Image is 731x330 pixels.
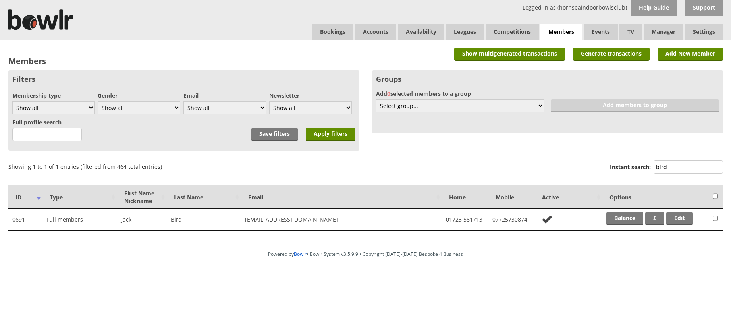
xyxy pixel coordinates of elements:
[658,48,723,61] a: Add New Member
[355,24,396,40] span: Accounts
[8,185,43,209] th: ID: activate to sort column ascending
[442,209,488,230] td: 01723 581713
[8,209,43,230] td: 0691
[606,212,643,225] a: Balance
[376,90,719,97] label: Add selected members to a group
[12,118,62,126] label: Full profile search
[584,24,618,40] a: Events
[610,160,723,176] label: Instant search:
[573,48,650,61] a: Generate transactions
[117,185,167,209] th: First NameNickname: activate to sort column ascending
[12,128,82,141] input: 3 characters minimum
[486,24,539,40] a: Competitions
[376,74,719,84] h3: Groups
[306,128,355,141] input: Apply filters
[98,92,180,99] label: Gender
[8,158,162,170] div: Showing 1 to 1 of 1 entries (filtered from 464 total entries)
[442,185,488,209] th: Home
[539,214,555,224] img: no
[12,74,355,84] h3: Filters
[654,160,723,174] input: Instant search:
[251,128,298,141] a: Save filters
[294,251,307,257] a: Bowlr
[117,209,167,230] td: Jack
[685,24,723,40] span: Settings
[666,212,693,225] a: Edit
[653,214,656,222] strong: £
[602,185,709,209] th: Options
[42,209,117,230] td: Full members
[167,185,241,209] th: Last Name: activate to sort column ascending
[241,185,442,209] th: Email: activate to sort column ascending
[535,185,602,209] th: Active: activate to sort column ascending
[387,90,390,97] span: 0
[645,212,664,225] a: £
[488,185,535,209] th: Mobile
[398,24,444,40] a: Availability
[268,251,463,257] span: Powered by • Bowlr System v3.5.9.9 • Copyright [DATE]-[DATE] Bespoke 4 Business
[269,92,351,99] label: Newsletter
[540,24,582,40] span: Members
[42,185,117,209] th: Type: activate to sort column ascending
[312,24,353,40] a: Bookings
[488,209,535,230] td: 07725730874
[241,209,442,230] td: [EMAIL_ADDRESS][DOMAIN_NAME]
[644,24,683,40] span: Manager
[454,48,565,61] a: Show multigenerated transactions
[446,24,484,40] a: Leagues
[183,92,266,99] label: Email
[8,56,46,66] h2: Members
[619,24,642,40] span: TV
[12,92,95,99] label: Membership type
[167,209,241,230] td: Bird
